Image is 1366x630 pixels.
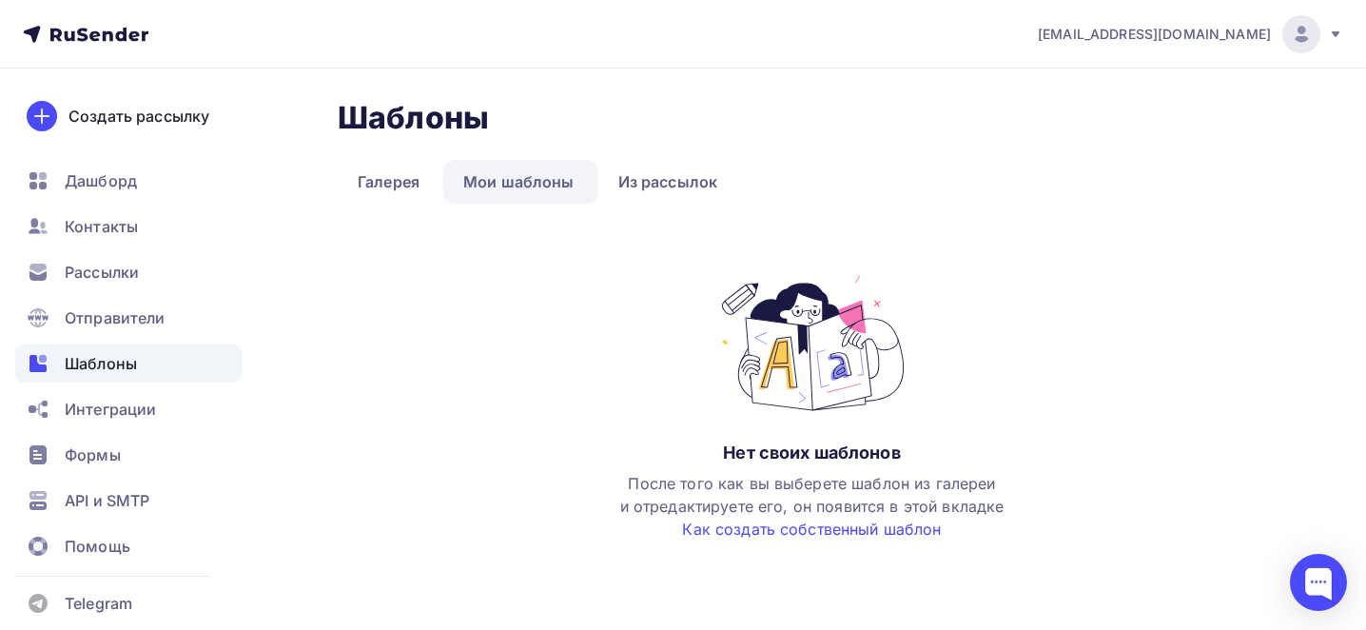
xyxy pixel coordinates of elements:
[15,345,242,383] a: Шаблоны
[338,99,489,137] h2: Шаблоны
[65,398,156,421] span: Интеграции
[65,169,137,192] span: Дашборд
[15,253,242,291] a: Рассылки
[1038,15,1343,53] a: [EMAIL_ADDRESS][DOMAIN_NAME]
[15,207,242,246] a: Контакты
[65,592,132,615] span: Telegram
[620,474,1005,539] span: После того как вы выберете шаблон из галереи и отредактируете его, он появится в этой вкладке
[65,215,138,238] span: Контакты
[65,489,149,512] span: API и SMTP
[65,306,166,329] span: Отправители
[598,160,738,204] a: Из рассылок
[15,299,242,337] a: Отправители
[15,436,242,474] a: Формы
[338,160,439,204] a: Галерея
[65,352,137,375] span: Шаблоны
[65,261,139,284] span: Рассылки
[723,442,901,464] div: Нет своих шаблонов
[68,105,209,128] div: Создать рассылку
[1038,25,1271,44] span: [EMAIL_ADDRESS][DOMAIN_NAME]
[15,162,242,200] a: Дашборд
[682,520,941,539] a: Как создать собственный шаблон
[443,160,595,204] a: Мои шаблоны
[65,535,130,558] span: Помощь
[65,443,121,466] span: Формы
